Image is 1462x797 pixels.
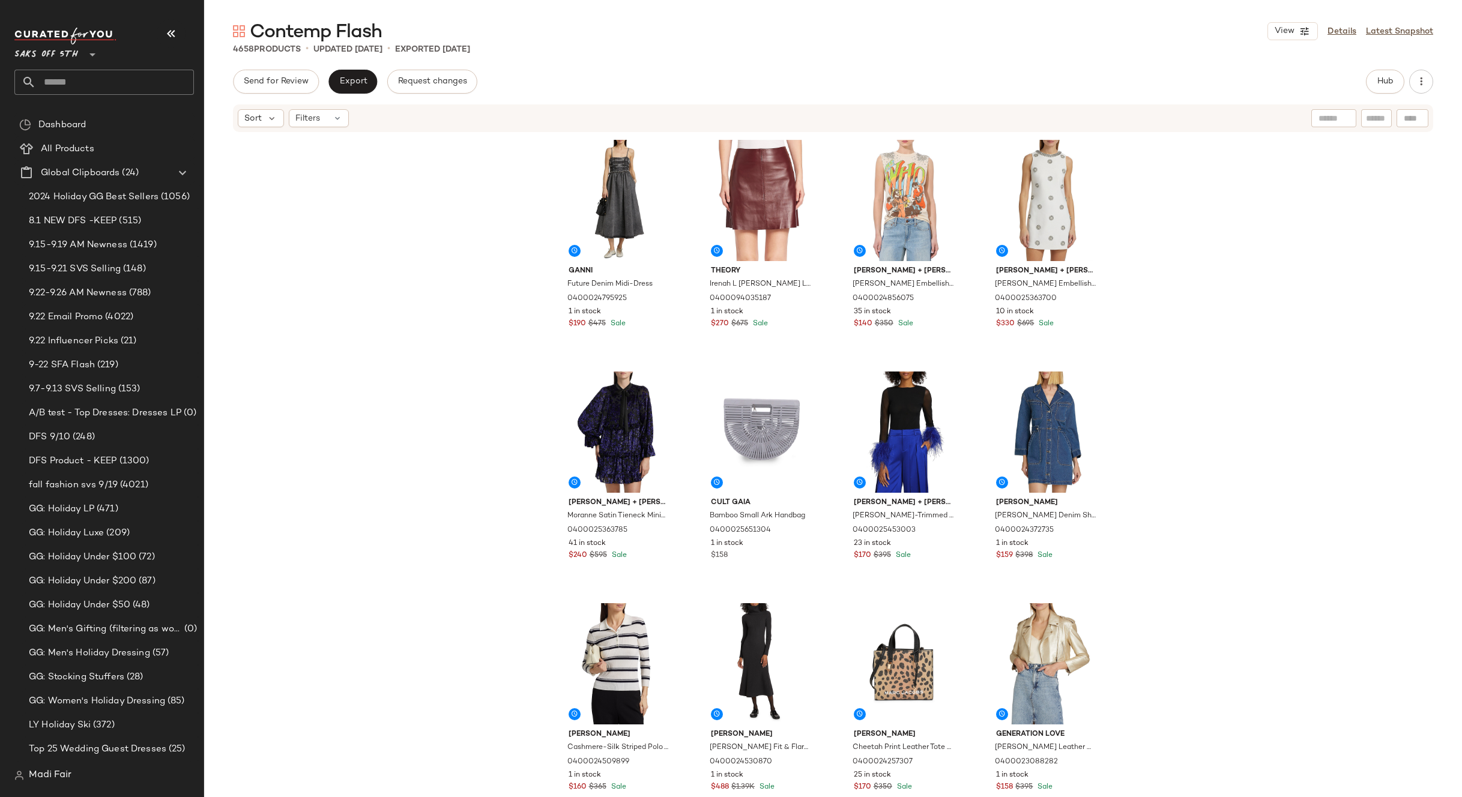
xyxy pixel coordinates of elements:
button: View [1267,22,1318,40]
img: cfy_white_logo.C9jOOHJF.svg [14,28,116,44]
span: 0400024856075 [853,293,914,304]
span: $675 [731,319,748,329]
span: Sale [609,552,627,559]
img: 0400024257307 [844,603,965,724]
span: (209) [104,526,130,540]
span: Moranne Satin Tieneck Minidress [567,511,669,522]
span: Sale [757,783,775,791]
span: 0400024372735 [995,525,1054,536]
span: [PERSON_NAME]-Trimmed Mesh Top [853,511,954,522]
span: [PERSON_NAME] [711,729,812,740]
span: [PERSON_NAME] Leather Moto Jacket [995,742,1096,753]
span: 0400025363700 [995,293,1057,304]
span: Madi Fair [29,768,71,783]
span: Export [339,77,367,86]
img: 0400024509899_OFFWHITECOASTAL [559,603,680,724]
span: Bamboo Small Ark Handbag [710,511,805,522]
button: Send for Review [233,70,319,94]
span: (4021) [118,478,148,492]
span: $1.39K [731,782,755,793]
span: 35 in stock [854,307,891,317]
span: (85) [165,694,185,708]
span: [PERSON_NAME] [996,498,1098,508]
span: 9.22-9.26 AM Newness [29,286,127,300]
span: Filters [295,112,320,125]
span: Sale [1036,320,1054,328]
span: GG: Stocking Stuffers [29,670,124,684]
img: 0400025453003_BLACKROYAL [844,371,965,493]
img: 0400024856075_NATURAL [844,140,965,261]
span: LY Holiday Ski [29,718,91,732]
span: • [306,42,309,56]
span: Saks OFF 5TH [14,41,78,62]
span: GG: Men's Holiday Dressing [29,646,150,660]
span: $395 [874,550,891,561]
span: 0400025651304 [710,525,771,536]
span: $330 [996,319,1015,329]
span: $190 [569,319,586,329]
img: 0400025363785_MIDNIGHTBLUE [559,371,680,493]
span: Hub [1377,77,1394,86]
img: 0400025651304 [701,371,822,493]
span: $350 [874,782,892,793]
span: $159 [996,550,1013,561]
span: $170 [854,782,871,793]
span: Irenah L [PERSON_NAME] Leather A-Line Skirt [710,279,811,290]
span: 9.7-9.13 SVS Selling [29,382,116,396]
span: GG: Men's Gifting (filtering as women's) [29,622,182,636]
button: Export [328,70,377,94]
span: $140 [854,319,872,329]
span: 41 in stock [569,538,606,549]
span: (248) [70,430,95,444]
span: GG: Holiday Luxe [29,526,104,540]
span: 0400024509899 [567,757,629,768]
span: 4658 [233,45,254,54]
span: [PERSON_NAME] Denim Shirt Minidress [995,511,1096,522]
span: Sale [1035,783,1053,791]
span: 25 in stock [854,770,891,781]
span: (372) [91,718,115,732]
span: $398 [1015,550,1033,561]
span: Sale [751,320,768,328]
span: fall fashion svs 9/19 [29,478,118,492]
div: Products [233,43,301,56]
img: 0400024372735_CORNFLOWER [986,371,1107,493]
span: Contemp Flash [250,20,382,44]
span: Top 25 Wedding Guest Dresses [29,742,166,756]
span: (148) [121,262,146,276]
span: [PERSON_NAME] + [PERSON_NAME] [854,498,955,508]
span: (515) [116,214,141,228]
span: 9.15-9.21 SVS Selling [29,262,121,276]
span: (21) [118,334,137,348]
span: (57) [150,646,169,660]
button: Hub [1366,70,1404,94]
span: Send for Review [243,77,309,86]
span: [PERSON_NAME] Embellished Minidress [995,279,1096,290]
span: 10 in stock [996,307,1034,317]
span: (48) [130,598,150,612]
span: $158 [996,782,1013,793]
span: 8.1 NEW DFS -KEEP [29,214,116,228]
span: [PERSON_NAME] Fit & Flare Dress [710,742,811,753]
span: $240 [569,550,587,561]
span: (72) [136,550,155,564]
span: $350 [875,319,893,329]
span: 1 in stock [569,770,601,781]
span: [PERSON_NAME] + [PERSON_NAME] [569,498,670,508]
span: GG: Holiday LP [29,502,94,516]
img: 0400094035187_GARNET [701,140,822,261]
span: GG: Holiday Under $100 [29,550,136,564]
span: All Products [41,142,94,156]
button: Request changes [387,70,477,94]
span: Global Clipboards [41,166,119,180]
span: (0) [181,406,196,420]
img: svg%3e [19,119,31,131]
span: 9.15-9.19 AM Newness [29,238,127,252]
span: $270 [711,319,729,329]
span: Dashboard [38,118,86,132]
span: $475 [588,319,606,329]
span: $160 [569,782,587,793]
span: GG: Holiday Under $200 [29,574,136,588]
span: $395 [1015,782,1033,793]
span: 0400024530870 [710,757,772,768]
